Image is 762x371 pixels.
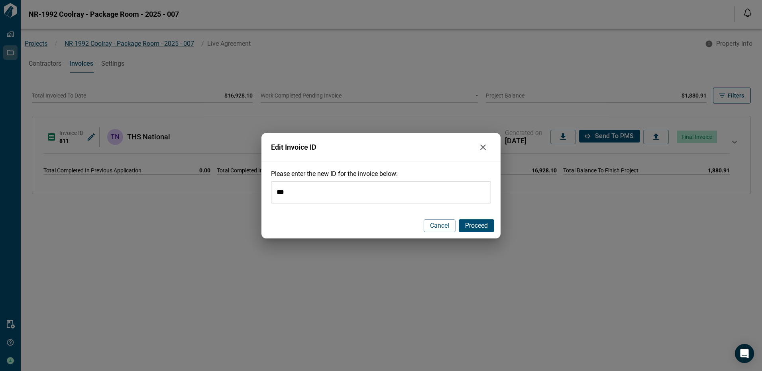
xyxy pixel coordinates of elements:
[459,219,494,232] button: Proceed
[271,143,475,151] span: Edit Invoice ID
[424,219,456,232] button: Cancel
[271,170,398,178] span: Please enter the new ID for the invoice below:
[465,222,488,230] span: Proceed
[735,344,754,363] div: Open Intercom Messenger
[430,222,449,230] span: Cancel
